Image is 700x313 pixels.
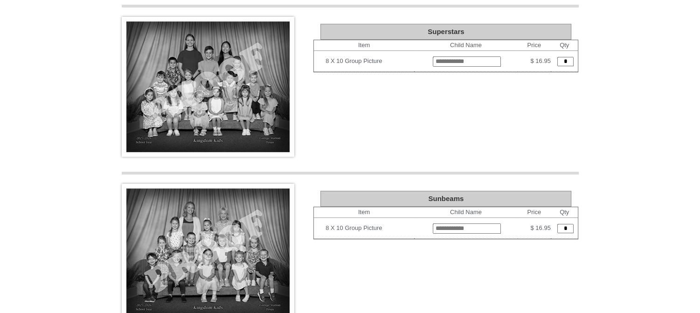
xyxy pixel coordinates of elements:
[551,40,578,51] th: Qty
[326,221,414,236] td: 8 X 10 Group Picture
[414,40,518,51] th: Child Name
[518,51,551,72] td: $ 16.95
[518,40,551,51] th: Price
[518,207,551,218] th: Price
[414,207,518,218] th: Child Name
[320,24,571,40] div: Superstars
[314,40,414,51] th: Item
[122,17,294,157] img: Superstars
[326,54,414,69] td: 8 X 10 Group Picture
[314,207,414,218] th: Item
[551,207,578,218] th: Qty
[518,218,551,239] td: $ 16.95
[320,191,571,207] div: Sunbeams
